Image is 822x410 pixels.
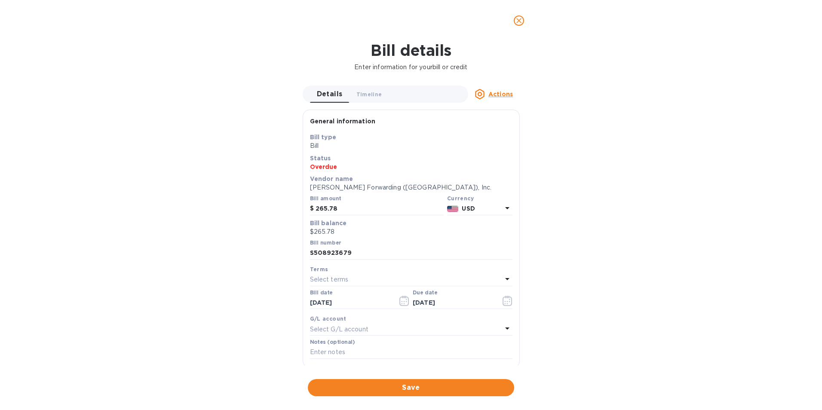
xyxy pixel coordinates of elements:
[316,202,444,215] input: $ Enter bill amount
[413,297,494,309] input: Due date
[488,91,513,98] u: Actions
[310,290,333,295] label: Bill date
[310,220,347,226] b: Bill balance
[310,340,355,345] label: Notes (optional)
[310,297,391,309] input: Select date
[413,290,437,295] label: Due date
[310,141,512,150] p: Bill
[7,63,815,72] p: Enter information for your bill or credit
[447,206,459,212] img: USD
[310,247,512,260] input: Enter bill number
[310,275,349,284] p: Select terms
[310,196,341,202] label: Bill amount
[447,195,474,202] b: Currency
[310,325,368,334] p: Select G/L account
[315,382,507,393] span: Save
[308,379,514,396] button: Save
[310,118,376,125] b: General information
[317,88,343,100] span: Details
[310,202,316,215] div: $
[7,41,815,59] h1: Bill details
[310,155,331,162] b: Status
[310,240,341,245] label: Bill number
[509,10,529,31] button: close
[310,346,512,359] input: Enter notes
[310,162,512,171] p: Overdue
[462,205,475,212] b: USD
[310,227,512,236] p: $265.78
[310,175,353,182] b: Vendor name
[356,90,382,99] span: Timeline
[310,266,328,272] b: Terms
[310,134,336,141] b: Bill type
[310,315,347,322] b: G/L account
[310,183,512,192] p: [PERSON_NAME] Forwarding ([GEOGRAPHIC_DATA]), Inc.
